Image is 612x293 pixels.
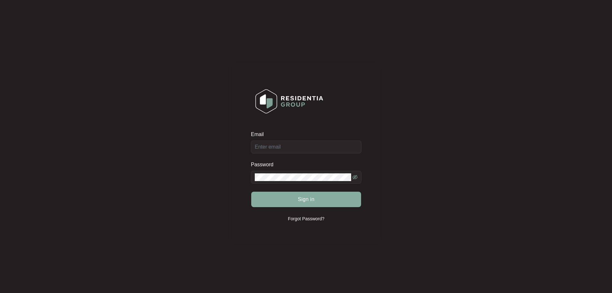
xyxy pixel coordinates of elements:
[255,173,351,181] input: Password
[251,192,361,207] button: Sign in
[251,131,268,138] label: Email
[251,161,278,168] label: Password
[298,196,315,203] span: Sign in
[251,85,327,118] img: Login Logo
[251,141,361,153] input: Email
[352,175,358,180] span: eye-invisible
[288,215,324,222] p: Forgot Password?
